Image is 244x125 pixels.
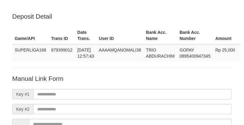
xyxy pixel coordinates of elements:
[12,27,49,44] th: Game/API
[99,48,141,52] span: AAAAMQANOMALI38
[12,12,232,21] p: Deposit Detail
[77,48,94,59] span: [DATE] 12:57:43
[49,27,75,44] th: Trans ID
[213,27,241,44] th: Amount
[144,27,177,44] th: Bank Acc. Name
[177,27,213,44] th: Bank Acc. Number
[180,48,194,52] span: GOPAY
[180,54,210,59] span: Copy 0895400947345 to clipboard
[215,48,235,52] span: Rp 25,000
[12,74,232,83] p: Manual Link Form
[146,48,175,59] span: TRIO ABDURACHIM
[96,27,144,44] th: User ID
[12,89,33,99] span: Key #1
[12,44,49,62] td: SUPERLIGA168
[75,27,97,44] th: Date Trans.
[12,104,33,114] span: Key #2
[49,44,75,62] td: 879399012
